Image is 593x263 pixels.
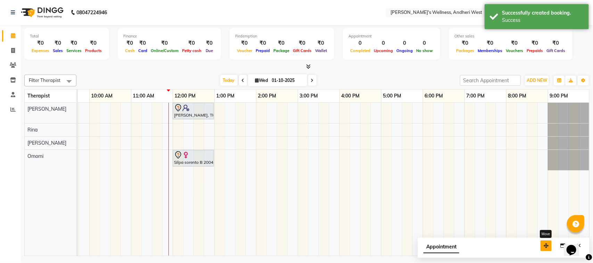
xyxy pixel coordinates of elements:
div: ₹0 [476,39,504,47]
a: 12:00 PM [173,91,198,101]
a: 7:00 PM [465,91,487,101]
span: Filter Therapist [29,77,60,83]
span: Online/Custom [149,48,180,53]
a: 9:00 PM [548,91,570,101]
span: [PERSON_NAME] [27,140,66,146]
div: 0 [372,39,395,47]
span: Gift Cards [545,48,567,53]
span: [PERSON_NAME] [27,106,66,112]
span: Ongoing [395,48,414,53]
a: 8:00 PM [506,91,528,101]
div: ₹0 [149,39,180,47]
span: Card [137,48,149,53]
span: Prepaids [525,48,545,53]
span: ADD NEW [527,78,547,83]
span: Memberships [476,48,504,53]
div: ₹0 [235,39,254,47]
div: ₹0 [545,39,567,47]
div: ₹0 [203,39,215,47]
span: Omomi [27,153,43,159]
div: ₹0 [313,39,329,47]
div: ₹0 [291,39,313,47]
div: ₹0 [30,39,51,47]
div: 0 [348,39,372,47]
span: Products [83,48,104,53]
div: [PERSON_NAME], TK03, 12:00 PM-01:00 PM, [DATE] Offer 60 Min [173,104,213,118]
span: Package [272,48,291,53]
iframe: chat widget [564,235,586,256]
div: Appointment [348,33,435,39]
span: Sales [51,48,65,53]
div: ₹0 [83,39,104,47]
a: 4:00 PM [340,91,362,101]
a: 1:00 PM [215,91,237,101]
a: 3:00 PM [298,91,320,101]
span: Therapist [27,93,50,99]
span: Wallet [313,48,329,53]
a: 5:00 PM [381,91,403,101]
span: No show [414,48,435,53]
span: Vouchers [504,48,525,53]
div: ₹0 [180,39,203,47]
div: ₹0 [51,39,65,47]
span: Due [204,48,215,53]
span: Today [220,75,238,86]
span: Completed [348,48,372,53]
div: 0 [395,39,414,47]
span: Voucher [235,48,254,53]
span: Cash [123,48,137,53]
div: Finance [123,33,215,39]
div: ₹0 [123,39,137,47]
a: 10:00 AM [90,91,115,101]
div: Success [502,17,584,24]
span: Wed [254,78,270,83]
input: 2025-10-01 [270,75,305,86]
b: 08047224946 [76,3,107,22]
a: 6:00 PM [423,91,445,101]
button: ADD NEW [525,76,549,85]
div: ₹0 [454,39,476,47]
span: Expenses [30,48,51,53]
div: ₹0 [272,39,291,47]
a: 11:00 AM [131,91,156,101]
span: Packages [454,48,476,53]
span: Gift Cards [291,48,313,53]
div: ₹0 [525,39,545,47]
div: Silpa sorento B 2004, TK02, 12:00 PM-01:00 PM, [DATE] Offer 60 Min [173,151,213,166]
div: ₹0 [137,39,149,47]
div: ₹0 [65,39,83,47]
div: 0 [414,39,435,47]
div: Successfully created booking. [502,9,584,17]
div: Redemption [235,33,329,39]
div: Other sales [454,33,567,39]
span: Services [65,48,83,53]
div: Total [30,33,104,39]
span: Rina [27,127,38,133]
span: Appointment [423,241,459,253]
div: ₹0 [504,39,525,47]
span: Petty cash [180,48,203,53]
div: ₹0 [254,39,272,47]
input: Search Appointment [460,75,521,86]
a: 2:00 PM [256,91,278,101]
span: Prepaid [254,48,272,53]
img: logo [18,3,65,22]
span: Upcoming [372,48,395,53]
div: Move [540,230,552,238]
